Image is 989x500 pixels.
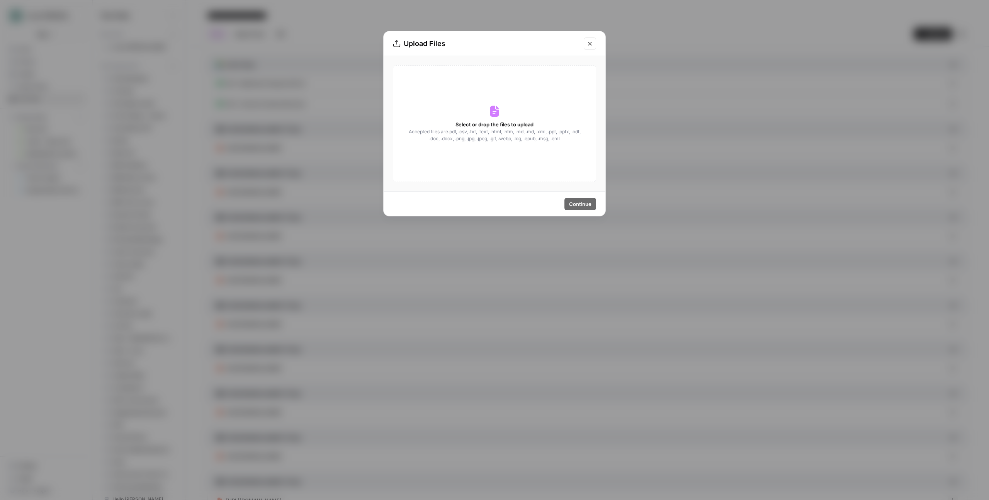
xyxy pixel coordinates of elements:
button: Close modal [584,37,596,50]
span: Accepted files are .pdf, .csv, .txt, .text, .html, .htm, .md, .md, .xml, .ppt, .pptx, .odt, .doc,... [408,128,581,142]
span: Select or drop the files to upload [455,121,534,128]
div: Upload Files [393,38,579,49]
span: Continue [569,200,591,208]
button: Continue [564,198,596,210]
